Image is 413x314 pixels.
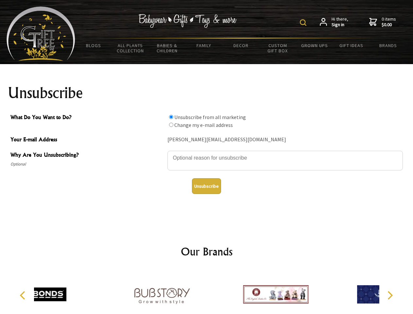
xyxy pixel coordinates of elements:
a: Gift Ideas [333,39,370,52]
strong: $0.00 [382,22,396,28]
img: Babyware - Gifts - Toys and more... [7,7,75,61]
strong: Sign in [332,22,348,28]
input: What Do You Want to Do? [169,123,173,127]
a: Brands [370,39,407,52]
span: Your E-mail Address [10,135,164,145]
a: All Plants Collection [112,39,149,58]
span: What Do You Want to Do? [10,113,164,123]
a: Custom Gift Box [259,39,296,58]
button: Next [383,288,397,303]
a: Hi there,Sign in [320,16,348,28]
a: Family [186,39,223,52]
button: Unsubscribe [192,178,221,194]
label: Unsubscribe from all marketing [174,114,246,120]
span: 0 items [382,16,396,28]
span: Why Are You Unsubscribing? [10,151,164,160]
h1: Unsubscribe [8,85,405,101]
h2: Our Brands [13,244,400,259]
img: product search [300,19,306,26]
a: BLOGS [75,39,112,52]
div: [PERSON_NAME][EMAIL_ADDRESS][DOMAIN_NAME] [167,135,403,145]
a: Grown Ups [296,39,333,52]
a: Babies & Children [149,39,186,58]
a: 0 items$0.00 [369,16,396,28]
a: Decor [222,39,259,52]
button: Previous [16,288,31,303]
span: Hi there, [332,16,348,28]
img: Babywear - Gifts - Toys & more [139,14,237,28]
span: Optional [10,160,164,168]
input: What Do You Want to Do? [169,115,173,119]
label: Change my e-mail address [174,122,233,128]
textarea: Why Are You Unsubscribing? [167,151,403,170]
